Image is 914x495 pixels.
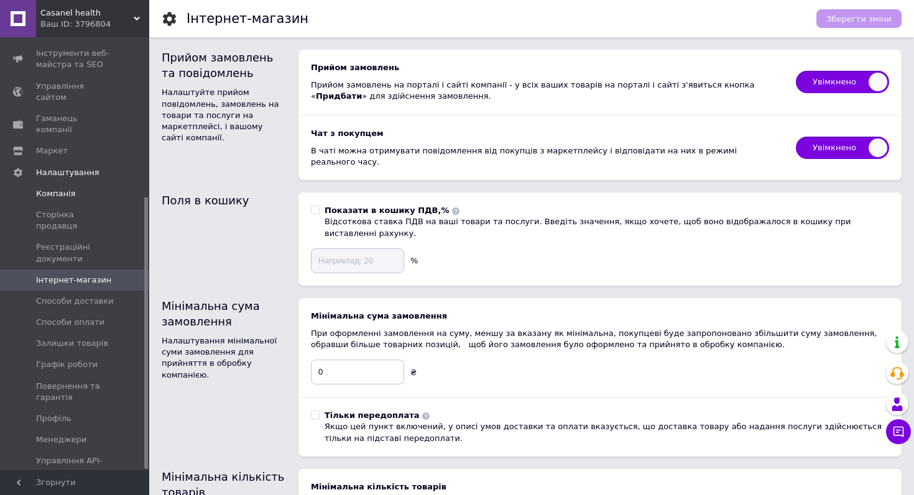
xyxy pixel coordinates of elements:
b: Показати в кошику ПДВ,% [325,206,449,215]
span: Інтернет-магазин [36,275,111,286]
button: Чат з покупцем [886,419,911,444]
div: Мінімальна сума замовлення [311,311,889,322]
span: Управління сайтом [36,81,115,103]
span: Casanel health [40,7,134,19]
div: При оформленні замовлення на суму, меншу за вказану як мінімальна, покупцеві буде запропоновано з... [311,328,889,350]
div: Налаштування мінімальної суми замовлення для прийняття в обробку компанією. [162,335,286,381]
div: Якщо цей пункт включений, у описі умов доставки та оплати вказується, що доставка товару або нада... [325,421,889,443]
div: Мінімальна сума замовлення [162,298,286,329]
div: Прийом замовлень та повідомлень [162,50,286,81]
div: Поля в кошику [162,193,286,208]
span: Залишки товарів [36,338,108,349]
div: Ваш ID: 3796804 [40,19,149,30]
span: Повернення та гарантія [36,381,115,403]
span: Реєстраційні документи [36,242,115,264]
h1: Інтернет-магазин [187,11,308,26]
b: Придбати [316,91,362,101]
span: Менеджери [36,434,86,445]
span: Маркет [36,145,68,157]
b: Тільки передоплата [325,411,419,420]
span: Налаштування [36,167,99,178]
span: Профіль [36,413,72,424]
span: Гаманець компанії [36,113,115,135]
span: Способи доставки [36,296,114,307]
span: Графік роботи [36,359,98,370]
div: Відсоткова ставка ПДВ на ваші товари та послуги. Введіть значення, якщо хочете, щоб воно відображ... [325,216,889,238]
div: Прийом замовлень [311,62,783,73]
div: Чат з покупцем [311,128,783,139]
div: Налаштуйте прийом повідомлень, замовлень на товари та послуги на маркетплейсі, і вашому сайті ком... [162,87,286,143]
input: Наприклад: 20 [311,248,404,273]
div: Прийом замовлень на порталі і сайті компанії - у всіх ваших товарів на порталі і сайті з'явиться ... [311,79,783,102]
span: Способи оплати [36,317,104,328]
div: Мінімальна кількість товарів [311,481,889,493]
div: ₴ [410,367,417,378]
span: Інструменти веб-майстра та SEO [36,48,115,70]
div: % [410,255,418,266]
span: Увімкнено [796,137,889,159]
span: Компанія [36,188,75,199]
span: Сторінка продавця [36,209,115,232]
input: 0 [311,360,404,384]
span: Управління API-токенами [36,455,115,478]
span: Увімкнено [796,71,889,93]
div: В чаті можна отримувати повідомлення від покупців з маркетплейсу і відповідати на них в режимі ре... [311,145,783,168]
